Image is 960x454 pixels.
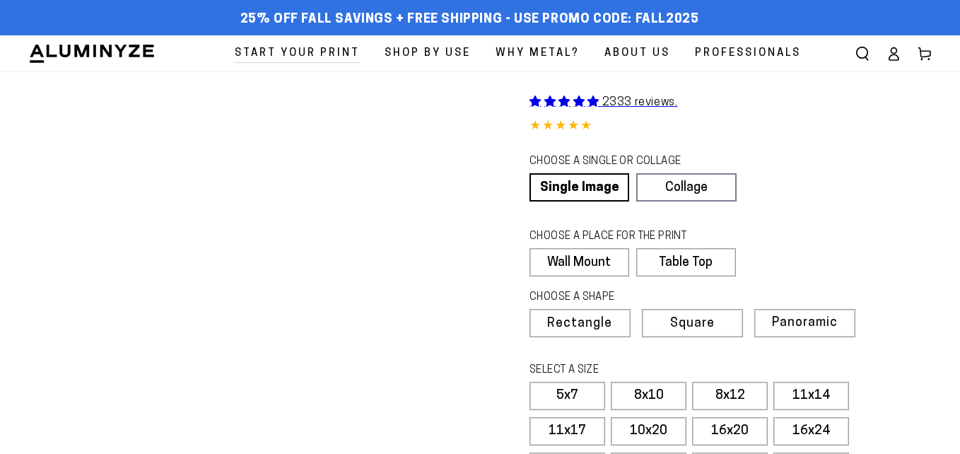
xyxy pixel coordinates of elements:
[529,290,725,305] legend: CHOOSE A SHAPE
[224,35,370,71] a: Start Your Print
[772,316,838,330] span: Panoramic
[604,44,670,63] span: About Us
[692,417,768,446] label: 16x20
[385,44,471,63] span: Shop By Use
[240,12,699,28] span: 25% off FALL Savings + Free Shipping - Use Promo Code: FALL2025
[529,229,722,245] legend: CHOOSE A PLACE FOR THE PRINT
[235,44,360,63] span: Start Your Print
[670,318,715,330] span: Square
[529,363,766,378] legend: SELECT A SIZE
[611,382,686,410] label: 8x10
[529,173,629,202] a: Single Image
[529,248,629,277] label: Wall Mount
[594,35,681,71] a: About Us
[529,154,723,170] legend: CHOOSE A SINGLE OR COLLAGE
[847,38,878,69] summary: Search our site
[529,382,605,410] label: 5x7
[547,318,612,330] span: Rectangle
[611,417,686,446] label: 10x20
[529,97,677,108] a: 2333 reviews.
[496,44,580,63] span: Why Metal?
[692,382,768,410] label: 8x12
[684,35,812,71] a: Professionals
[636,173,736,202] a: Collage
[695,44,801,63] span: Professionals
[636,248,736,277] label: Table Top
[529,417,605,446] label: 11x17
[28,43,156,64] img: Aluminyze
[529,117,932,137] div: 4.85 out of 5.0 stars
[485,35,590,71] a: Why Metal?
[374,35,481,71] a: Shop By Use
[602,97,678,108] span: 2333 reviews.
[773,382,849,410] label: 11x14
[773,417,849,446] label: 16x24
